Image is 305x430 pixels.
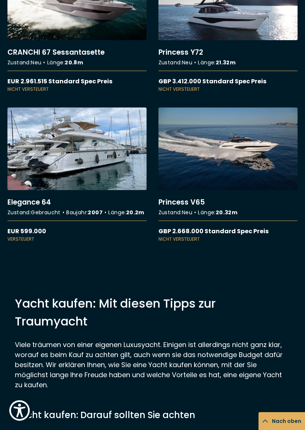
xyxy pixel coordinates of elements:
[259,412,305,430] button: Nach oben
[15,340,290,390] p: Viele träumen von einer eigenen Luxusyacht. Einigen ist allerdings nicht ganz klar, worauf es bei...
[7,107,147,243] a: More details aboutElegance 64
[7,398,32,423] button: Show Accessibility Preferences
[15,408,290,421] h2: Yacht kaufen: Darauf sollten Sie achten
[158,107,298,243] a: More details aboutPrincess V65
[15,295,290,330] h2: Yacht kaufen: Mit diesen Tipps zur Traumyacht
